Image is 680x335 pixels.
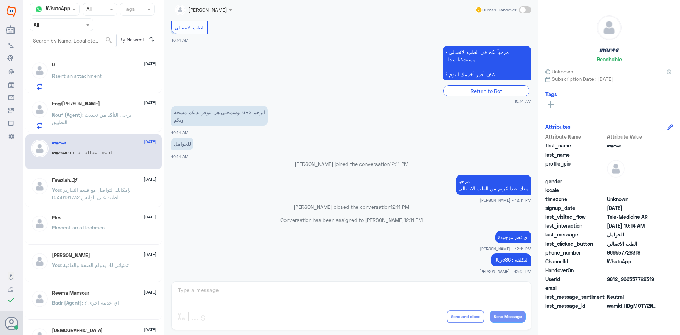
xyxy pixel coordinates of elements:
[545,91,557,97] h6: Tags
[545,123,571,130] h6: Attributes
[607,195,658,203] span: Unknown
[52,112,82,118] span: Nouf (Agent)
[545,249,606,256] span: phone_number
[171,106,268,126] p: 2/9/2025, 10:14 AM
[597,16,621,40] img: defaultAdmin.png
[545,258,606,265] span: ChannelId
[607,240,658,247] span: الطب الاتصالي
[607,275,658,283] span: 9812_966557728319
[144,139,157,145] span: [DATE]
[514,98,531,104] span: 10:14 AM
[52,262,61,268] span: You
[443,46,531,80] p: 2/9/2025, 10:14 AM
[31,215,49,233] img: defaultAdmin.png
[52,187,61,193] span: You
[545,160,606,176] span: profile_pic
[607,186,658,194] span: null
[52,101,100,107] h5: Eng:Dalal Alshammari
[31,101,49,118] img: defaultAdmin.png
[55,73,102,79] span: sent an attachment
[607,178,658,185] span: null
[607,284,658,292] span: null
[607,204,658,212] span: 2025-09-02T07:13:55.844Z
[52,328,103,334] h5: سبحان الله
[144,100,157,106] span: [DATE]
[171,160,531,168] p: [PERSON_NAME] joined the conversation
[52,290,89,296] h5: Reema Mansour
[545,195,606,203] span: timezone
[490,311,526,323] button: Send Message
[545,213,606,220] span: last_visited_flow
[600,45,619,54] h5: 𝒎𝒂𝒓𝒘𝒂
[456,175,531,195] p: 2/9/2025, 12:11 PM
[545,275,606,283] span: UserId
[7,296,16,304] i: check
[545,293,606,301] span: last_message_sentiment
[545,186,606,194] span: locale
[52,112,131,125] span: : يرجى التأكد من تحديث التطبيق
[404,217,423,223] span: 12:11 PM
[545,142,606,149] span: first_name
[52,224,61,230] span: Eko
[144,176,157,183] span: [DATE]
[491,253,531,266] p: 2/9/2025, 12:12 PM
[482,7,516,13] span: Human Handover
[61,262,129,268] span: : تمنياتي لك بدوام الصحة والعافية
[545,75,673,83] span: Subscription Date : [DATE]
[390,161,408,167] span: 12:11 PM
[171,130,188,135] span: 10:14 AM
[607,258,658,265] span: 2
[34,4,44,15] img: whatsapp.png
[607,267,658,274] span: null
[607,133,658,140] span: Attribute Value
[117,34,146,48] span: By Newest
[607,160,625,178] img: defaultAdmin.png
[31,62,49,79] img: defaultAdmin.png
[443,85,529,96] div: Return to Bot
[104,34,113,46] button: search
[545,151,606,158] span: last_name
[480,197,531,203] span: [PERSON_NAME] - 12:11 PM
[31,177,49,195] img: defaultAdmin.png
[479,268,531,274] span: [PERSON_NAME] - 12:12 PM
[52,215,61,221] h5: Eko
[52,187,131,200] span: : بإمكانك التواصل مع قسم التقارير الطبية على الواتس 0550181732
[447,310,484,323] button: Send and close
[144,326,157,333] span: [DATE]
[545,204,606,212] span: signup_date
[31,290,49,308] img: defaultAdmin.png
[607,222,658,229] span: 2025-09-02T07:14:46.427Z
[30,34,116,47] input: Search by Name, Local etc…
[104,36,113,44] span: search
[607,302,658,309] span: wamid.HBgMOTY2NTU3NzI4MzE5FQIAEhgUM0E5RTVFNEQyREI4NEEyRjZEN0MA
[144,251,157,258] span: [DATE]
[607,231,658,238] span: للحوامل
[175,24,205,30] span: الطب الاتصالي
[545,240,606,247] span: last_clicked_button
[545,133,606,140] span: Attribute Name
[7,5,16,17] img: Widebot Logo
[149,34,155,45] i: ⇅
[144,61,157,67] span: [DATE]
[545,222,606,229] span: last_interaction
[52,73,55,79] span: R
[480,246,531,252] span: [PERSON_NAME] - 12:11 PM
[144,214,157,220] span: [DATE]
[52,252,90,258] h5: Mohammed ALRASHED
[545,284,606,292] span: email
[545,231,606,238] span: last_message
[171,203,531,211] p: [PERSON_NAME] closed the conversation
[171,38,188,43] span: 10:14 AM
[607,249,658,256] span: 966557728319
[171,216,531,224] p: Conversation has been assigned to [PERSON_NAME]
[31,140,49,157] img: defaultAdmin.png
[5,317,18,330] button: Avatar
[52,140,66,146] h5: 𝒎𝒂𝒓𝒘𝒂
[495,231,531,243] p: 2/9/2025, 12:11 PM
[52,177,78,183] h5: Fawziah..🕊
[545,178,606,185] span: gender
[66,149,112,155] span: sent an attachment
[123,5,135,14] div: Tags
[545,302,606,309] span: last_message_id
[52,62,55,68] h5: R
